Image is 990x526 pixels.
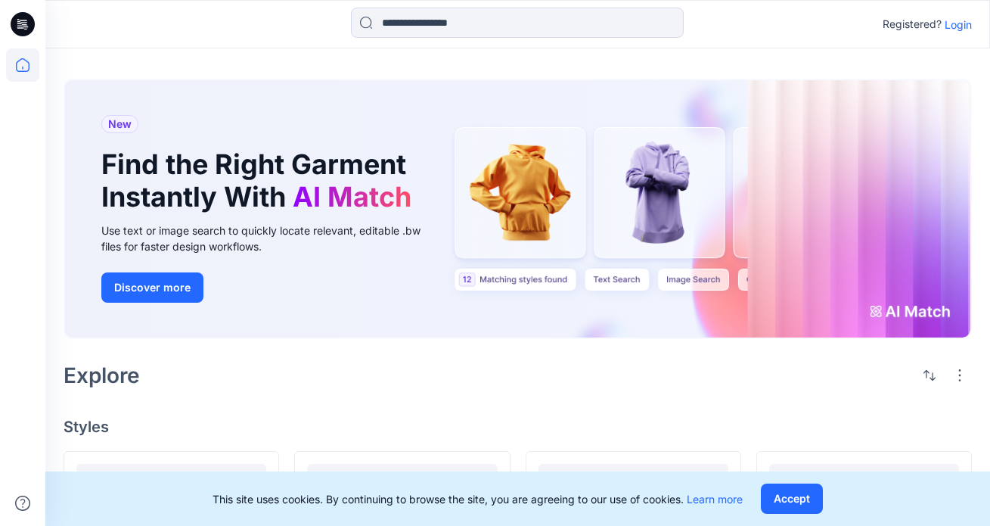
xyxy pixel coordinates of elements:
h4: Styles [64,418,972,436]
p: Login [945,17,972,33]
div: Use text or image search to quickly locate relevant, editable .bw files for faster design workflows. [101,223,442,254]
span: New [108,115,132,133]
button: Accept [761,484,823,514]
span: AI Match [293,180,411,213]
h1: Find the Right Garment Instantly With [101,148,419,213]
p: Registered? [883,15,942,33]
button: Discover more [101,272,203,303]
a: Learn more [687,493,743,506]
h2: Explore [64,363,140,387]
p: This site uses cookies. By continuing to browse the site, you are agreeing to our use of cookies. [213,491,743,507]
